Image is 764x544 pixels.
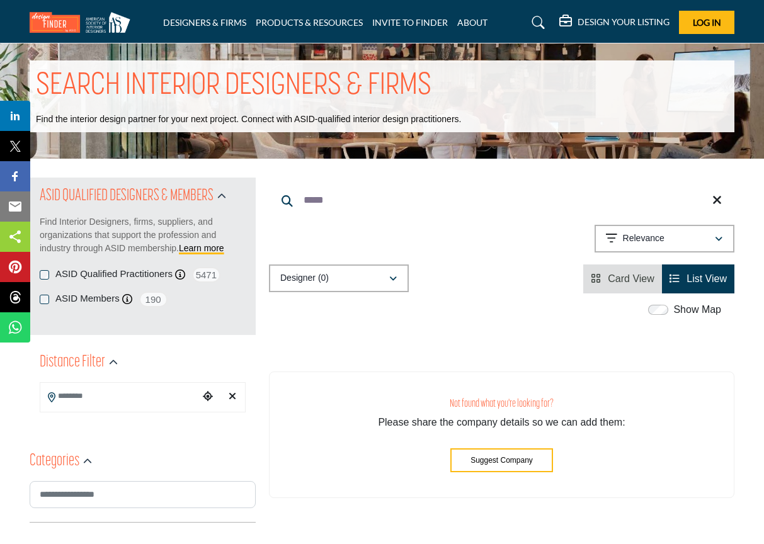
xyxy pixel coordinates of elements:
[40,295,49,304] input: ASID Members checkbox
[199,383,217,411] div: Choose your current location
[30,450,79,473] h2: Categories
[192,267,220,283] span: 5471
[280,272,329,285] p: Designer (0)
[224,383,242,411] div: Clear search location
[670,273,727,284] a: View List
[30,481,256,508] input: Search Category
[269,185,734,215] input: Search Keyword
[591,273,654,284] a: View Card
[372,17,448,28] a: INVITE TO FINDER
[673,302,721,317] label: Show Map
[578,16,670,28] h5: DESIGN YOUR LISTING
[55,292,120,306] label: ASID Members
[256,17,363,28] a: PRODUCTS & RESOURCES
[36,67,431,106] h1: SEARCH INTERIOR DESIGNERS & FIRMS
[457,17,487,28] a: ABOUT
[623,232,664,245] p: Relevance
[269,264,409,292] button: Designer (0)
[163,17,246,28] a: DESIGNERS & FIRMS
[595,225,734,252] button: Relevance
[30,12,137,33] img: Site Logo
[179,243,224,253] a: Learn more
[608,273,654,284] span: Card View
[559,15,670,30] div: DESIGN YOUR LISTING
[55,267,173,281] label: ASID Qualified Practitioners
[378,417,625,428] span: Please share the company details so we can add them:
[40,351,105,374] h2: Distance Filter
[40,270,49,280] input: ASID Qualified Practitioners checkbox
[662,264,734,293] li: List View
[40,384,199,409] input: Search Location
[470,456,533,465] span: Suggest Company
[450,448,553,472] button: Suggest Company
[36,113,461,126] p: Find the interior design partner for your next project. Connect with ASID-qualified interior desi...
[40,215,246,255] p: Find Interior Designers, firms, suppliers, and organizations that support the profession and indu...
[40,185,214,208] h2: ASID QUALIFIED DESIGNERS & MEMBERS
[679,11,734,34] button: Log In
[687,273,727,284] span: List View
[139,292,168,307] span: 190
[583,264,662,293] li: Card View
[693,17,721,28] span: Log In
[295,397,709,411] h3: Not found what you're looking for?
[520,13,553,33] a: Search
